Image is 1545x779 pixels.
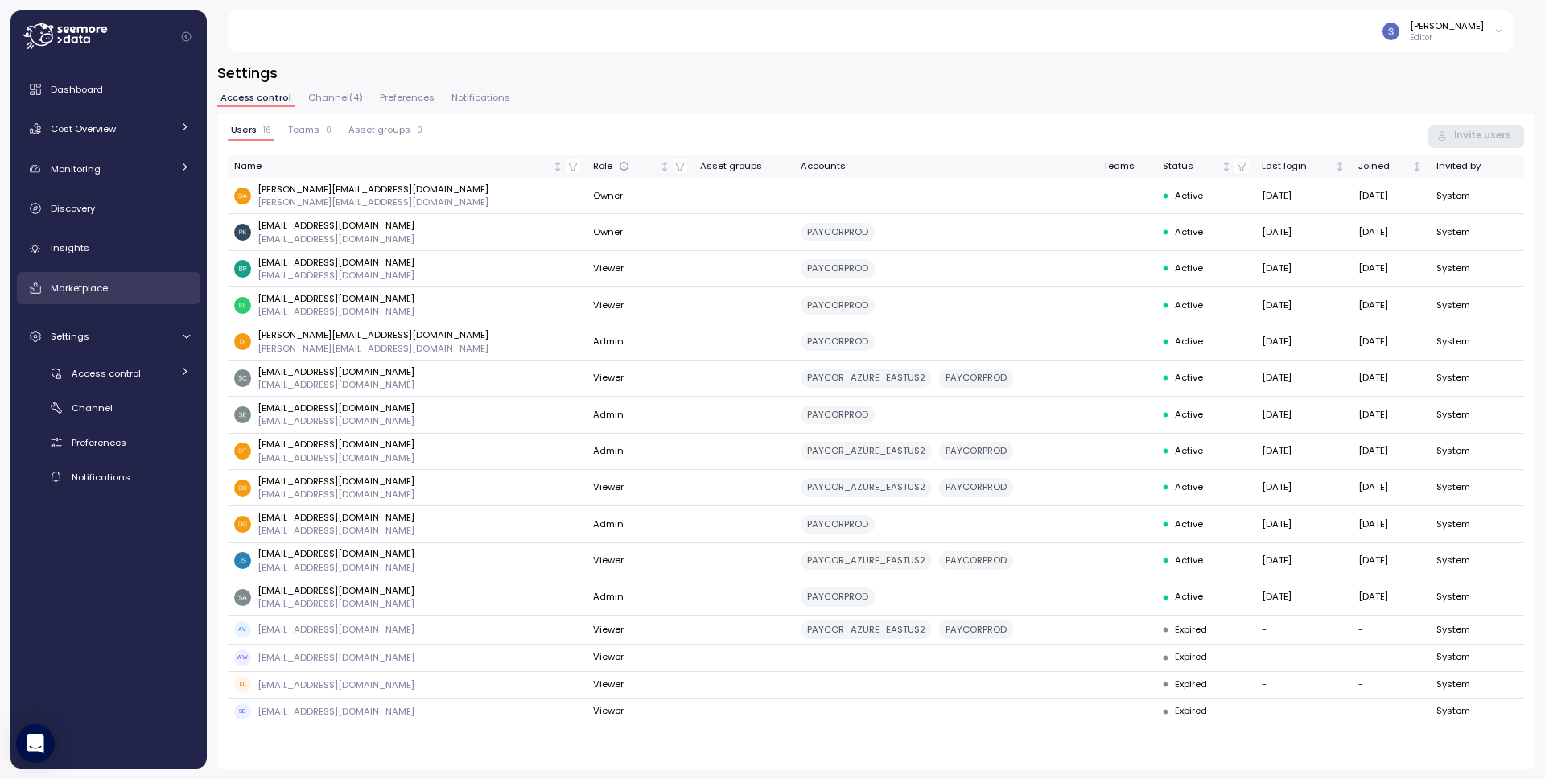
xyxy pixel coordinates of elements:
td: [DATE] [1255,579,1352,616]
a: Dashboard [17,73,200,105]
div: PAYCOR_AZURE_EASTUS2 [801,551,932,570]
p: [EMAIL_ADDRESS][DOMAIN_NAME] [257,219,414,232]
span: KL [234,676,251,693]
div: Accounts [801,159,1090,174]
button: Collapse navigation [176,31,196,43]
img: 930f8e4517122bf8a580525bdf995c77 [234,552,251,569]
td: Admin [587,506,694,542]
td: Viewer [587,672,694,699]
td: [DATE] [1255,470,1352,506]
td: System [1429,178,1506,214]
p: [EMAIL_ADDRESS][DOMAIN_NAME] [257,547,414,560]
td: [DATE] [1255,506,1352,542]
p: [EMAIL_ADDRESS][DOMAIN_NAME] [257,651,414,664]
div: Joined [1358,159,1410,174]
td: - [1255,616,1352,645]
span: Active [1175,335,1203,349]
td: System [1429,214,1506,250]
span: Channel ( 4 ) [308,93,363,102]
div: Not sorted [1411,161,1423,172]
a: Monitoring [17,153,200,185]
span: Cost Overview [51,122,116,135]
img: 9819483d95bcefcbde6e3c56e1731568 [234,297,251,314]
p: [EMAIL_ADDRESS][DOMAIN_NAME] [257,292,414,305]
div: Asset groups [700,159,788,174]
span: Settings [51,330,89,343]
div: PAYCORPROD [939,551,1013,570]
th: StatusNot sorted [1156,155,1255,178]
span: Active [1175,225,1203,240]
a: Marketplace [17,272,200,304]
span: Active [1175,299,1203,313]
td: [DATE] [1352,287,1430,324]
div: PAYCORPROD [801,587,875,606]
button: Invite users [1428,125,1525,148]
td: [DATE] [1352,397,1430,433]
span: Active [1175,590,1203,604]
th: Last loginNot sorted [1255,155,1352,178]
td: System [1429,397,1506,433]
a: Access control [17,360,200,386]
td: [DATE] [1255,434,1352,470]
span: Dashboard [51,83,103,96]
td: Admin [587,434,694,470]
td: System [1429,645,1506,672]
td: Admin [587,579,694,616]
div: Status [1163,159,1218,174]
img: 48afdbe2e260b3f1599ee2f418cb8277 [234,188,251,204]
td: System [1429,543,1506,579]
span: Monitoring [51,163,101,175]
td: Owner [587,214,694,250]
td: [DATE] [1255,543,1352,579]
span: Active [1175,189,1203,204]
div: PAYCORPROD [801,515,875,534]
a: Preferences [17,429,200,455]
td: [DATE] [1352,579,1430,616]
div: PAYCORPROD [801,223,875,241]
p: [EMAIL_ADDRESS][DOMAIN_NAME] [257,269,414,282]
td: System [1429,506,1506,542]
div: PAYCORPROD [801,296,875,315]
p: [EMAIL_ADDRESS][DOMAIN_NAME] [257,233,414,245]
span: Channel [72,402,113,414]
td: [DATE] [1352,324,1430,361]
td: System [1429,251,1506,287]
p: [EMAIL_ADDRESS][DOMAIN_NAME] [257,561,414,574]
p: [EMAIL_ADDRESS][DOMAIN_NAME] [257,305,414,318]
p: [EMAIL_ADDRESS][DOMAIN_NAME] [257,623,414,636]
div: Not sorted [552,161,563,172]
span: Asset groups [348,126,410,134]
td: - [1352,616,1430,645]
span: Active [1175,517,1203,532]
div: PAYCORPROD [939,442,1013,460]
td: [DATE] [1352,470,1430,506]
td: - [1352,699,1430,725]
td: [DATE] [1255,251,1352,287]
p: 16 [263,125,271,136]
a: Discovery [17,192,200,225]
td: [DATE] [1255,397,1352,433]
p: 0 [326,125,332,136]
span: Active [1175,554,1203,568]
p: [PERSON_NAME][EMAIL_ADDRESS][DOMAIN_NAME] [257,328,488,341]
td: - [1352,672,1430,699]
td: Viewer [587,251,694,287]
span: Active [1175,371,1203,385]
td: [DATE] [1255,178,1352,214]
td: [DATE] [1352,214,1430,250]
td: - [1255,645,1352,672]
td: System [1429,470,1506,506]
td: [DATE] [1255,214,1352,250]
div: Not sorted [1221,161,1232,172]
td: Admin [587,324,694,361]
td: System [1429,324,1506,361]
p: [PERSON_NAME][EMAIL_ADDRESS][DOMAIN_NAME] [257,183,488,196]
div: Last login [1262,159,1332,174]
div: PAYCOR_AZURE_EASTUS2 [801,478,932,497]
a: Notifications [17,464,200,490]
a: Settings [17,320,200,352]
div: [PERSON_NAME] [1410,19,1484,32]
td: Admin [587,397,694,433]
span: Expired [1175,678,1207,692]
span: Insights [51,241,89,254]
